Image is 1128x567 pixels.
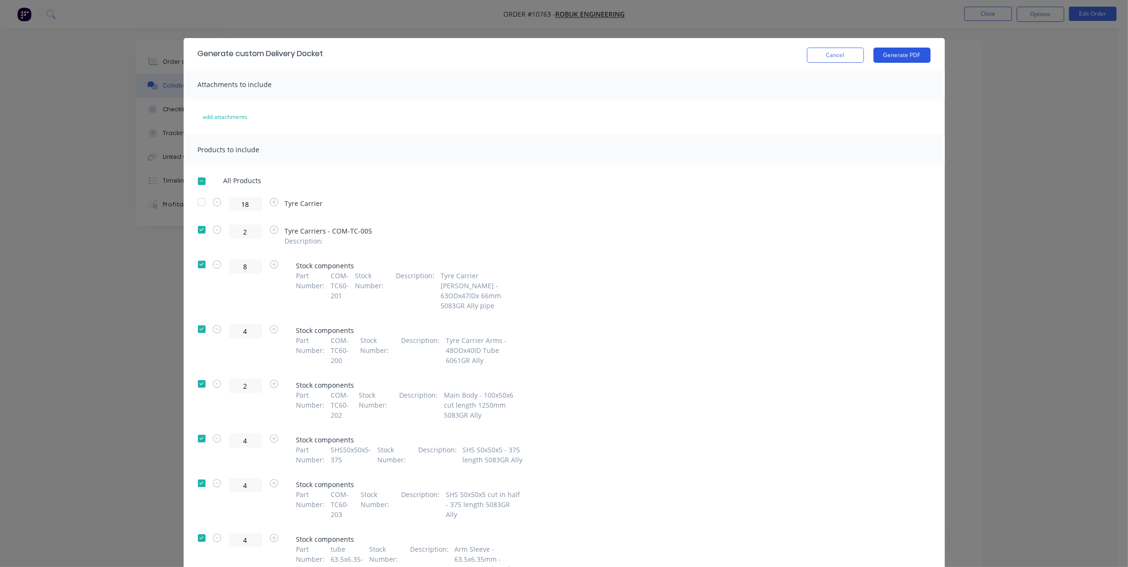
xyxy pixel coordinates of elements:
[193,109,258,125] button: add attachments
[296,534,523,544] span: Stock components
[296,271,325,311] span: Part Number :
[446,335,523,365] span: Tyre Carrier Arms - 48ODx40ID Tube 6061GR Ally
[296,380,523,390] span: Stock components
[198,80,272,89] span: Attachments to include
[285,198,323,208] span: Tyre Carrier
[198,48,324,59] div: Generate custom Delivery Docket
[331,390,353,420] span: COM-TC60-202
[396,271,434,311] span: Description :
[355,271,383,311] span: Stock Number :
[296,325,523,335] span: Stock components
[296,390,325,420] span: Part Number :
[807,48,864,63] button: Cancel
[873,48,931,63] button: Generate PDF
[377,445,406,465] span: Stock Number :
[198,145,260,154] span: Products to include
[361,335,389,365] span: Stock Number :
[462,445,522,465] span: SHS 50x50x5 - 375 length 5083GR Ally
[359,390,387,420] span: Stock Number :
[285,226,373,236] span: Tyre Carriers - COM-TC-005
[296,479,523,489] span: Stock components
[331,445,371,465] span: SHS50x50x5-375
[223,176,267,186] span: All Products
[296,335,325,365] span: Part Number :
[296,445,325,465] span: Part Number :
[331,271,349,311] span: COM-TC60-201
[399,390,438,420] span: Description :
[402,489,440,519] span: Description :
[285,236,324,246] span: Description :
[418,445,457,465] span: Description :
[331,335,354,365] span: COM-TC60-200
[296,261,523,271] span: Stock components
[296,489,325,519] span: Part Number :
[441,271,523,311] span: Tyre Carrier [PERSON_NAME] - 63ODx47IDx 66mm 5083GR Ally pipe
[401,335,440,365] span: Description :
[331,489,354,519] span: COM-TC60-203
[361,489,389,519] span: Stock Number :
[446,489,522,519] span: SHS 50x50x5 cut in half - 375 length 5083GR Ally
[296,435,523,445] span: Stock components
[444,390,522,420] span: Main Body - 100x50x6 cut length 1250mm 5083GR Ally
